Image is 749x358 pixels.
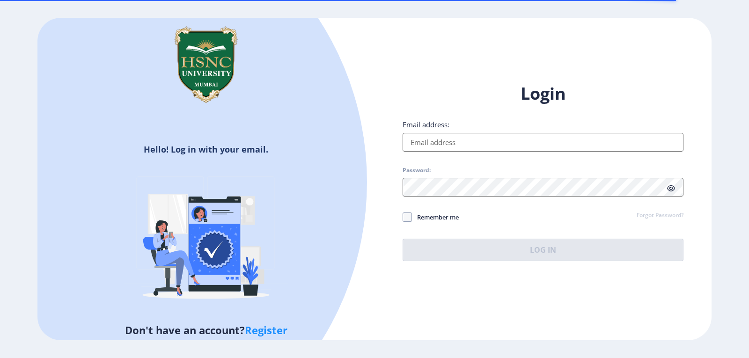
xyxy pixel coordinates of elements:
h5: Don't have an account? [44,322,367,337]
input: Email address [403,133,683,152]
label: Email address: [403,120,449,129]
h1: Login [403,82,683,105]
span: Remember me [412,212,459,223]
a: Forgot Password? [637,212,683,220]
label: Password: [403,167,431,174]
img: Verified-rafiki.svg [124,159,288,322]
button: Log In [403,239,683,261]
img: hsnc.png [159,18,253,111]
a: Register [245,323,287,337]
